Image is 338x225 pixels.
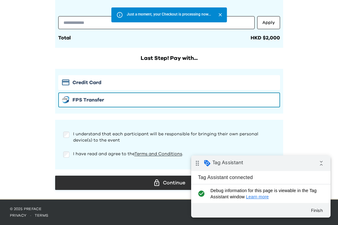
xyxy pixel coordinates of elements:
[10,214,27,217] a: privacy
[10,206,328,211] p: © 2025 Preface
[5,32,15,44] i: check_circle
[55,39,78,44] a: Learn more
[73,132,258,142] span: I understand that each participant will be responsible for bringing their own personal device(s) ...
[257,16,280,29] button: Apply
[27,214,35,217] span: ·
[55,54,283,63] h2: Last Step! Pay with...
[73,152,183,156] span: I have read and agree to the .
[58,75,280,90] button: Stripe iconCredit Card
[62,96,69,103] img: FPS icon
[216,11,224,19] button: Close
[72,79,101,86] span: Credit Card
[124,2,136,14] i: Collapse debug badge
[19,32,129,44] span: Debug information for this page is viewable in the Tag Assistant window
[60,178,278,187] div: Continue
[72,96,104,104] span: FPS Transfer
[55,176,283,190] button: Continue
[21,4,52,10] span: Tag Assistant
[134,152,182,156] a: Terms and Conditions
[251,34,280,42] div: HKD $2,000
[115,49,137,61] button: Finish
[127,9,211,20] div: Just a moment, your Checkout is processing now...
[62,79,69,85] img: Stripe icon
[35,214,49,217] a: terms
[58,35,71,40] span: Total
[58,92,280,107] button: FPS iconFPS Transfer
